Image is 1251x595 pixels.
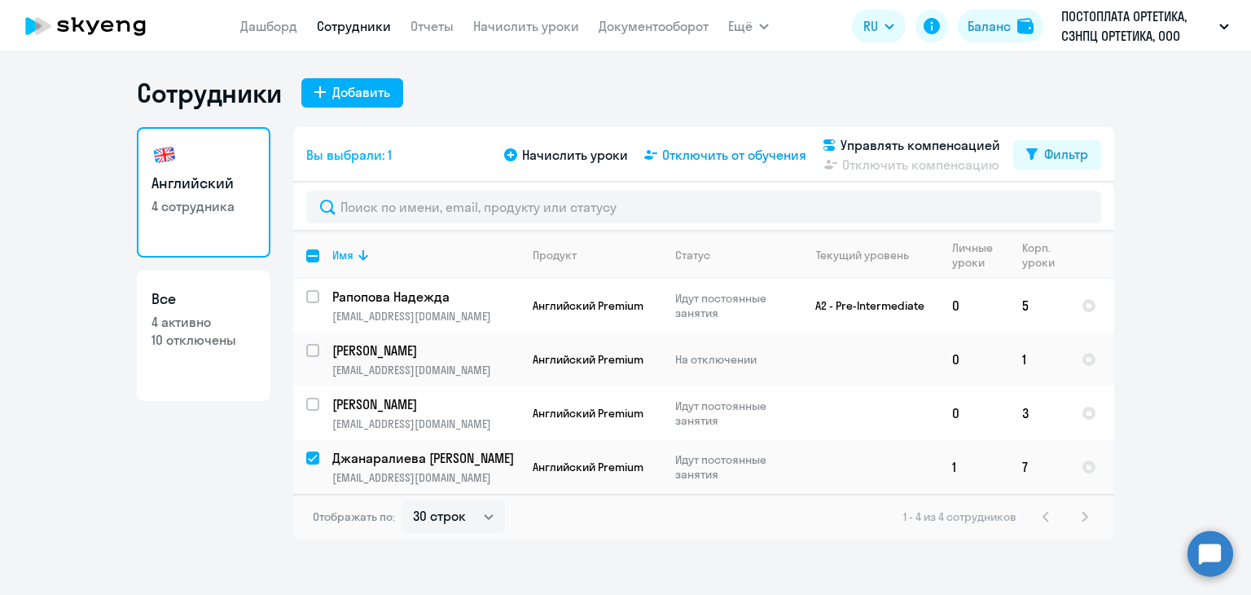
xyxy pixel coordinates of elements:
[332,342,519,359] a: [PERSON_NAME]
[1009,333,1069,386] td: 1
[801,248,938,262] div: Текущий уровень
[952,240,998,270] div: Личные уроки
[332,470,519,485] p: [EMAIL_ADDRESS][DOMAIN_NAME]
[1009,386,1069,440] td: 3
[675,248,787,262] div: Статус
[533,406,643,421] span: Английский Premium
[137,77,282,109] h1: Сотрудники
[410,18,454,34] a: Отчеты
[1044,144,1088,164] div: Фильтр
[675,452,787,482] p: Идут постоянные занятия
[533,352,643,367] span: Английский Premium
[332,395,519,413] a: [PERSON_NAME]
[939,333,1009,386] td: 0
[863,16,878,36] span: RU
[332,248,353,262] div: Имя
[151,331,256,349] p: 10 отключены
[1022,240,1057,270] div: Корп. уроки
[939,440,1009,494] td: 1
[533,460,643,474] span: Английский Premium
[852,10,906,42] button: RU
[939,386,1009,440] td: 0
[473,18,579,34] a: Начислить уроки
[1022,240,1068,270] div: Корп. уроки
[958,10,1043,42] button: Балансbalance
[151,142,178,168] img: english
[306,145,392,165] span: Вы выбрали: 1
[728,10,769,42] button: Ещё
[1017,18,1034,34] img: balance
[332,309,519,324] p: [EMAIL_ADDRESS][DOMAIN_NAME]
[332,248,519,262] div: Имя
[952,240,1008,270] div: Личные уроки
[533,248,661,262] div: Продукт
[332,288,516,306] p: Рапопова Надежда
[332,288,519,306] a: Рапопова Надежда
[675,248,710,262] div: Статус
[968,16,1011,36] div: Баланс
[533,248,577,262] div: Продукт
[240,18,297,34] a: Дашборд
[675,291,787,320] p: Идут постоянные занятия
[332,82,390,102] div: Добавить
[317,18,391,34] a: Сотрудники
[903,509,1016,524] span: 1 - 4 из 4 сотрудников
[1013,140,1101,170] button: Фильтр
[533,298,643,313] span: Английский Premium
[1061,7,1213,46] p: ПОСТОПЛАТА ОРТЕТИКА, СЗНПЦ ОРТЕТИКА, ООО
[788,279,939,333] td: A2 - Pre-Intermediate
[939,279,1009,333] td: 0
[522,145,628,165] span: Начислить уроки
[1009,279,1069,333] td: 5
[332,449,519,467] a: Джанаралиева [PERSON_NAME]
[1053,7,1237,46] button: ПОСТОПЛАТА ОРТЕТИКА, СЗНПЦ ОРТЕТИКА, ООО
[332,395,516,413] p: [PERSON_NAME]
[675,399,787,428] p: Идут постоянные занятия
[151,289,256,310] h3: Все
[151,197,256,215] p: 4 сотрудника
[662,145,806,165] span: Отключить от обучения
[1009,440,1069,494] td: 7
[306,191,1101,223] input: Поиск по имени, email, продукту или статусу
[137,271,270,401] a: Все4 активно10 отключены
[728,16,753,36] span: Ещё
[675,352,787,367] p: На отключении
[599,18,709,34] a: Документооборот
[332,449,516,467] p: Джанаралиева [PERSON_NAME]
[151,313,256,331] p: 4 активно
[332,342,516,359] p: [PERSON_NAME]
[151,173,256,194] h3: Английский
[301,78,403,108] button: Добавить
[137,127,270,258] a: Английский4 сотрудника
[332,416,519,431] p: [EMAIL_ADDRESS][DOMAIN_NAME]
[816,248,909,262] div: Текущий уровень
[841,135,1000,155] span: Управлять компенсацией
[332,363,519,377] p: [EMAIL_ADDRESS][DOMAIN_NAME]
[313,509,395,524] span: Отображать по:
